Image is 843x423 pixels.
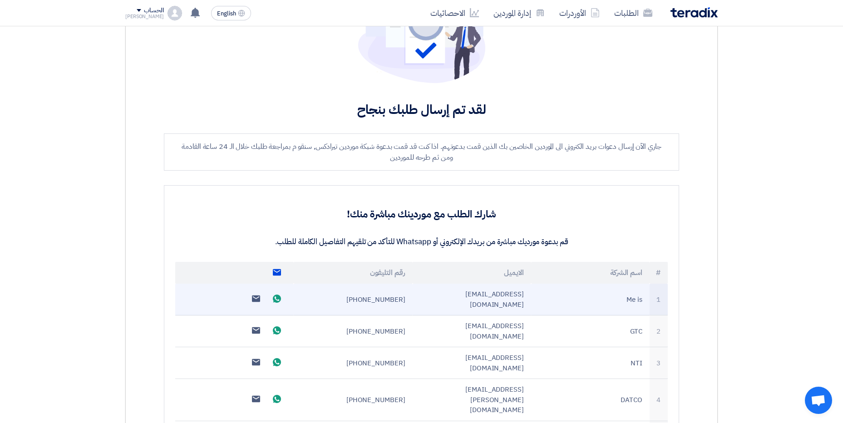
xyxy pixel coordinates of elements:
[650,379,668,421] td: 4
[552,2,607,24] a: الأوردرات
[217,10,236,17] span: English
[650,284,668,315] td: 1
[531,315,650,347] td: GTC
[531,347,650,379] td: NTI
[531,262,650,284] th: اسم الشركة
[175,207,668,221] h3: شارك الطلب مع موردينك مباشرة منك!
[413,315,531,347] td: [EMAIL_ADDRESS][DOMAIN_NAME]
[413,379,531,421] td: [EMAIL_ADDRESS][PERSON_NAME][DOMAIN_NAME]
[531,379,650,421] td: DATCO
[211,6,251,20] button: English
[168,6,182,20] img: profile_test.png
[413,347,531,379] td: [EMAIL_ADDRESS][DOMAIN_NAME]
[164,101,679,119] h2: لقد تم إرسال طلبك بنجاح
[294,284,412,315] td: [PHONE_NUMBER]
[125,14,164,19] div: [PERSON_NAME]
[650,262,668,284] th: #
[531,284,650,315] td: Me is
[650,347,668,379] td: 3
[486,2,552,24] a: إدارة الموردين
[294,347,412,379] td: [PHONE_NUMBER]
[413,262,531,284] th: الايميل
[423,2,486,24] a: الاحصائيات
[294,379,412,421] td: [PHONE_NUMBER]
[144,7,163,15] div: الحساب
[805,387,832,414] div: Open chat
[413,284,531,315] td: [EMAIL_ADDRESS][DOMAIN_NAME]
[650,315,668,347] td: 2
[175,236,668,248] p: قم بدعوة مورديك مباشرة من بريدك الإلكتروني أو Whatsapp للتأكد من تلقيهم التفاصيل الكاملة للطلب.
[294,315,412,347] td: [PHONE_NUMBER]
[670,7,718,18] img: Teradix logo
[607,2,660,24] a: الطلبات
[164,133,679,171] div: جاري الآن إرسال دعوات بريد الكتروني الى الموردين الخاصين بك الذين قمت بدعوتهم. اذا كنت قد قمت بدع...
[294,262,412,284] th: رقم التليفون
